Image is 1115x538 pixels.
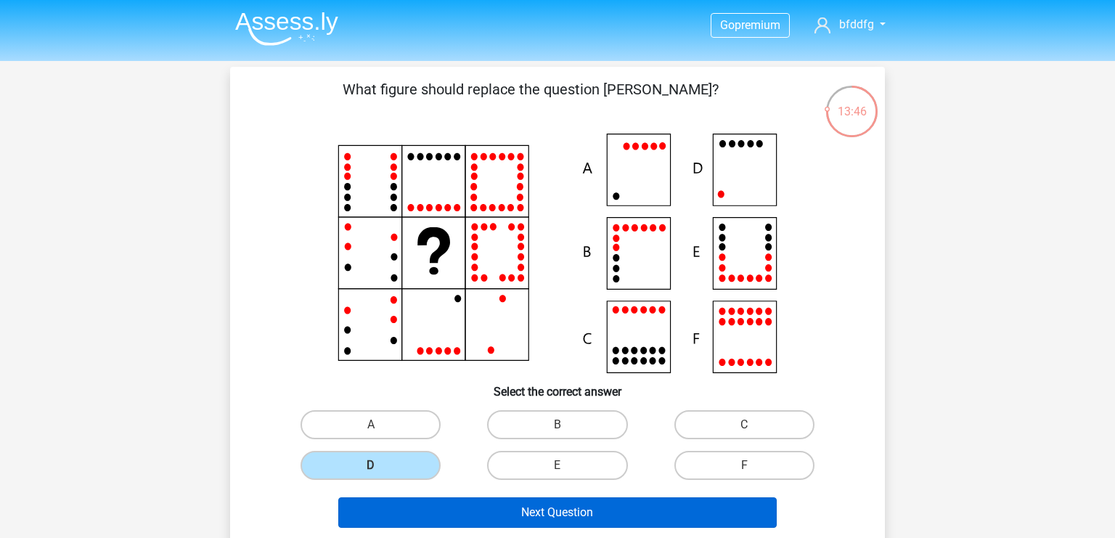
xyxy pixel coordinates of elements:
[825,84,879,121] div: 13:46
[711,15,789,35] a: Gopremium
[253,373,862,399] h6: Select the correct answer
[809,16,891,33] a: bfddfg
[487,410,627,439] label: B
[235,12,338,46] img: Assessly
[487,451,627,480] label: E
[735,18,780,32] span: premium
[301,451,441,480] label: D
[839,17,874,31] span: bfddfg
[720,18,735,32] span: Go
[674,451,814,480] label: F
[338,497,777,528] button: Next Question
[253,78,807,122] p: What figure should replace the question [PERSON_NAME]?
[674,410,814,439] label: C
[301,410,441,439] label: A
